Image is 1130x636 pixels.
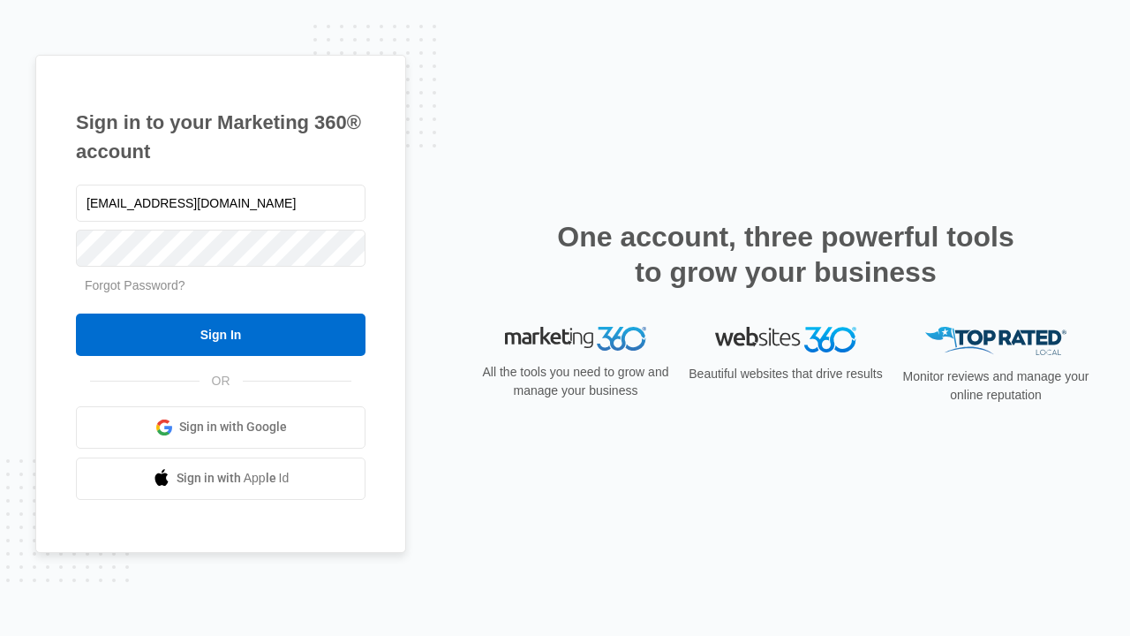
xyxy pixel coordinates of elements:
[76,314,365,356] input: Sign In
[76,406,365,449] a: Sign in with Google
[76,185,365,222] input: Email
[200,372,243,390] span: OR
[179,418,287,436] span: Sign in with Google
[687,365,885,383] p: Beautiful websites that drive results
[85,278,185,292] a: Forgot Password?
[897,367,1095,405] p: Monitor reviews and manage your online reputation
[925,327,1066,356] img: Top Rated Local
[76,458,365,500] a: Sign in with Apple Id
[505,327,646,352] img: Marketing 360
[552,219,1020,290] h2: One account, three powerful tools to grow your business
[477,363,674,400] p: All the tools you need to grow and manage your business
[177,469,290,488] span: Sign in with Apple Id
[76,108,365,166] h1: Sign in to your Marketing 360® account
[715,327,856,352] img: Websites 360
